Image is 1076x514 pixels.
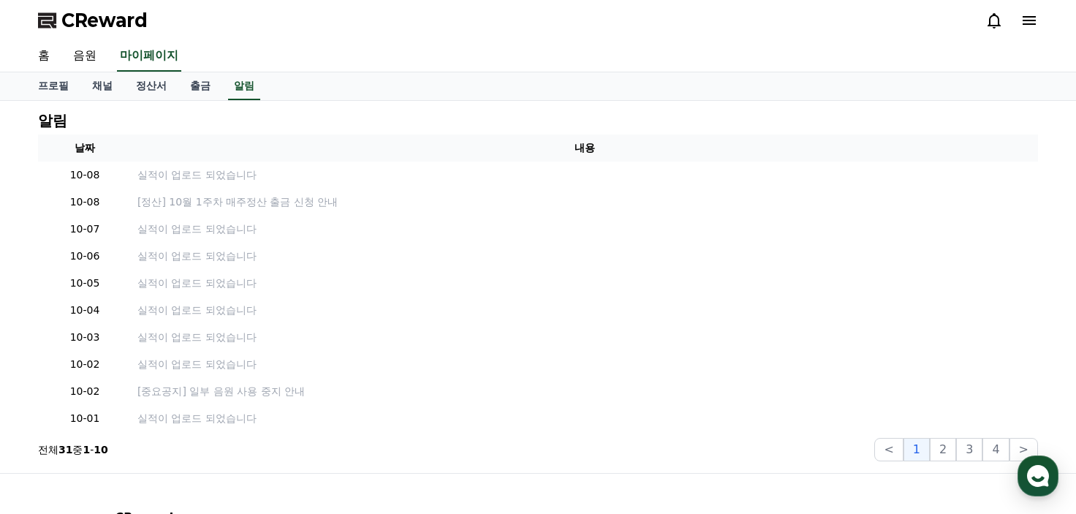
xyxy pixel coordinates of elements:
span: 홈 [46,415,55,426]
button: < [874,438,903,461]
a: 실적이 업로드 되었습니다 [137,167,1032,183]
a: 홈 [26,41,61,72]
span: 설정 [226,415,243,426]
a: 채널 [80,72,124,100]
a: CReward [38,9,148,32]
a: 실적이 업로드 되었습니다 [137,249,1032,264]
p: 10-07 [44,222,126,237]
button: 1 [903,438,930,461]
a: 정산서 [124,72,178,100]
a: 프로필 [26,72,80,100]
h4: 알림 [38,113,67,129]
a: 설정 [189,393,281,429]
strong: 31 [58,444,72,456]
strong: 1 [83,444,90,456]
a: 실적이 업로드 되었습니다 [137,303,1032,318]
p: 전체 중 - [38,442,108,457]
p: 10-03 [44,330,126,345]
p: 10-02 [44,357,126,372]
button: 4 [982,438,1009,461]
a: 실적이 업로드 되었습니다 [137,330,1032,345]
a: 대화 [96,393,189,429]
p: 10-08 [44,194,126,210]
span: 대화 [134,415,151,427]
a: [정산] 10월 1주차 매주정산 출금 신청 안내 [137,194,1032,210]
a: 실적이 업로드 되었습니다 [137,411,1032,426]
th: 내용 [132,135,1038,162]
a: [중요공지] 일부 음원 사용 중지 안내 [137,384,1032,399]
p: 10-06 [44,249,126,264]
a: 알림 [228,72,260,100]
strong: 10 [94,444,107,456]
a: 실적이 업로드 되었습니다 [137,222,1032,237]
p: 10-04 [44,303,126,318]
span: CReward [61,9,148,32]
p: 10-05 [44,276,126,291]
a: 홈 [4,393,96,429]
button: 2 [930,438,956,461]
a: 마이페이지 [117,41,181,72]
a: 실적이 업로드 되었습니다 [137,276,1032,291]
p: 10-02 [44,384,126,399]
button: 3 [956,438,982,461]
p: 10-08 [44,167,126,183]
a: 출금 [178,72,222,100]
a: 실적이 업로드 되었습니다 [137,357,1032,372]
p: 10-01 [44,411,126,426]
th: 날짜 [38,135,132,162]
button: > [1009,438,1038,461]
a: 음원 [61,41,108,72]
